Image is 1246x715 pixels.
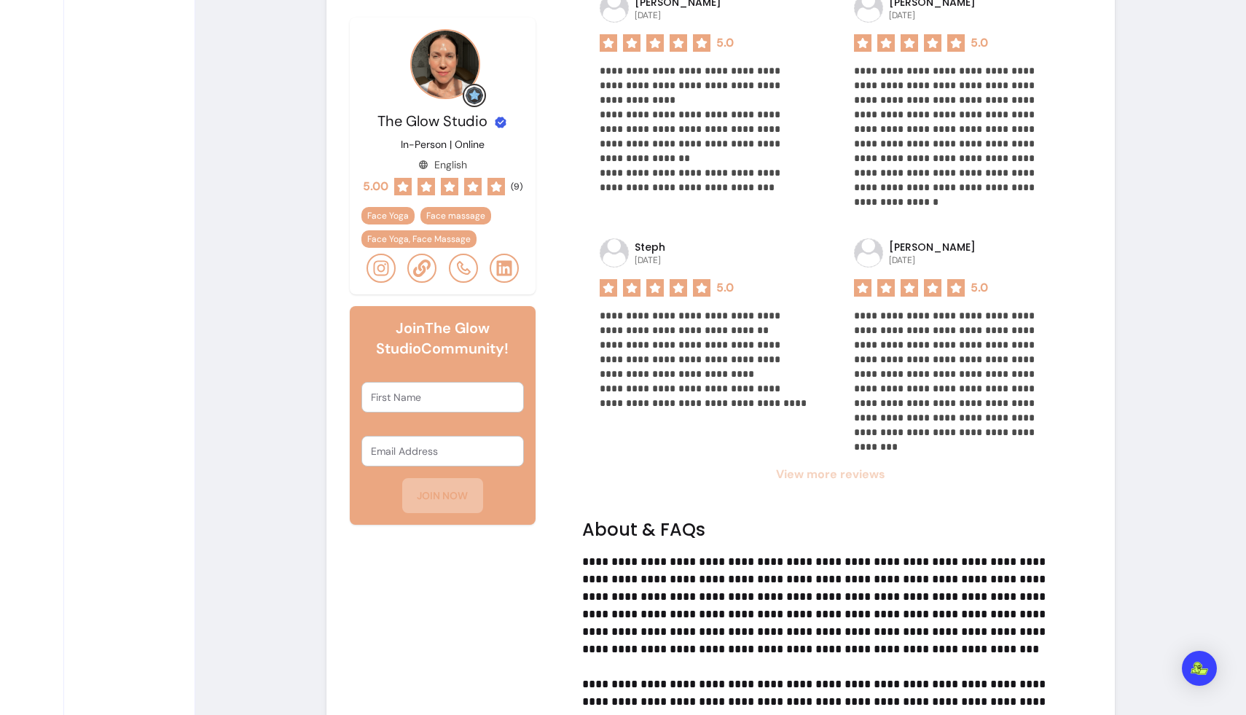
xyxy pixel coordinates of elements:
span: 5.0 [716,34,734,52]
input: Email Address [371,444,514,458]
img: Grow [466,87,483,104]
span: 5.0 [716,279,734,297]
span: ( 9 ) [511,181,522,192]
p: [PERSON_NAME] [889,240,976,254]
span: 5.0 [971,279,988,297]
img: avatar [855,239,882,267]
span: Face Yoga, Face Massage [367,233,471,245]
span: View more reviews [582,466,1080,483]
h2: About & FAQs [582,518,1080,542]
span: 5.0 [971,34,988,52]
div: English [418,157,467,172]
p: [DATE] [889,9,976,21]
p: Steph [635,240,665,254]
div: Open Intercom Messenger [1182,651,1217,686]
input: First Name [371,390,514,405]
h6: Join The Glow Studio Community! [361,318,523,359]
p: [DATE] [889,254,976,266]
span: The Glow Studio [377,112,487,130]
span: Face massage [426,210,485,222]
span: 5.00 [363,178,388,195]
span: Face Yoga [367,210,409,222]
p: In-Person | Online [401,137,485,152]
p: [DATE] [635,254,665,266]
p: [DATE] [635,9,721,21]
img: Provider image [410,29,480,99]
img: avatar [600,239,628,267]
